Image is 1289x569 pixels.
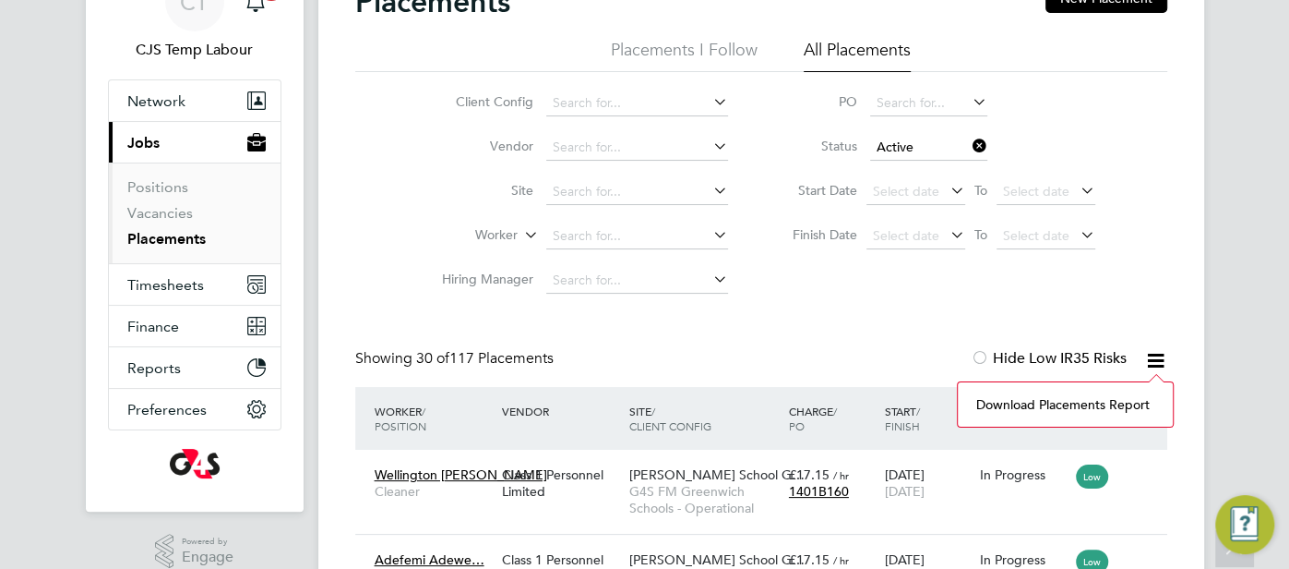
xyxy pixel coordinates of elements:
[1003,227,1069,244] span: Select date
[109,80,280,121] button: Network
[370,456,1167,472] a: Wellington [PERSON_NAME]CleanerClass 1 Personnel Limited[PERSON_NAME] School G…G4S FM Greenwich S...
[789,551,829,568] span: £17.15
[625,394,784,442] div: Site
[969,223,993,247] span: To
[497,394,625,428] div: Vendor
[427,138,533,154] label: Vendor
[427,93,533,110] label: Client Config
[127,204,193,222] a: Vacancies
[629,483,780,516] span: G4S FM Greenwich Schools - Operational
[497,457,625,509] div: Class 1 Personnel Limited
[108,449,281,478] a: Go to home page
[127,276,204,294] span: Timesheets
[109,163,280,263] div: Jobs
[971,349,1127,368] label: Hide Low IR35 Risks
[969,178,993,202] span: To
[546,224,728,249] input: Search for...
[546,135,728,161] input: Search for...
[370,541,1167,557] a: Adefemi Adewe…CleanerClass 1 Personnel Limited[PERSON_NAME] School G…G4S FM Greenwich Schools - O...
[833,468,849,482] span: / hr
[774,182,857,199] label: Start Date
[789,466,829,483] span: £17.15
[546,91,728,116] input: Search for...
[789,483,849,500] span: 1401B160
[127,92,185,110] span: Network
[109,306,280,346] button: Finance
[127,401,207,418] span: Preferences
[774,138,857,154] label: Status
[375,466,547,483] span: Wellington [PERSON_NAME]
[412,226,518,245] label: Worker
[109,264,280,305] button: Timesheets
[127,318,179,335] span: Finance
[182,550,233,565] span: Engage
[108,39,281,61] span: CJS Temp Labour
[109,347,280,388] button: Reports
[109,122,280,163] button: Jobs
[629,551,805,568] span: [PERSON_NAME] School G…
[629,466,805,483] span: [PERSON_NAME] School G…
[427,182,533,199] label: Site
[155,534,233,569] a: Powered byEngage
[427,271,533,287] label: Hiring Manager
[784,394,880,442] div: Charge
[833,553,849,567] span: / hr
[182,534,233,550] span: Powered by
[789,404,837,433] span: / PO
[375,404,426,433] span: / Position
[355,349,557,369] div: Showing
[879,394,975,442] div: Start
[879,457,975,509] div: [DATE]
[873,183,939,200] span: Select date
[1215,495,1274,554] button: Engage Resource Center
[870,91,987,116] input: Search for...
[416,349,449,368] span: 30 of
[109,389,280,430] button: Preferences
[804,39,911,72] li: All Placements
[370,394,497,442] div: Worker
[127,178,188,196] a: Positions
[873,227,939,244] span: Select date
[546,268,728,294] input: Search for...
[884,404,919,433] span: / Finish
[980,466,1067,483] div: In Progress
[375,483,493,500] span: Cleaner
[127,230,206,248] a: Placements
[884,483,924,500] span: [DATE]
[1076,465,1108,489] span: Low
[416,349,554,368] span: 117 Placements
[127,134,160,151] span: Jobs
[170,449,220,478] img: g4s-logo-retina.png
[1003,183,1069,200] span: Select date
[870,135,987,161] input: Select one
[375,551,484,568] span: Adefemi Adewe…
[967,392,1164,418] li: Download Placements Report
[127,359,181,377] span: Reports
[980,551,1067,568] div: In Progress
[774,93,857,110] label: PO
[629,404,711,433] span: / Client Config
[546,179,728,205] input: Search for...
[611,39,758,72] li: Placements I Follow
[774,226,857,243] label: Finish Date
